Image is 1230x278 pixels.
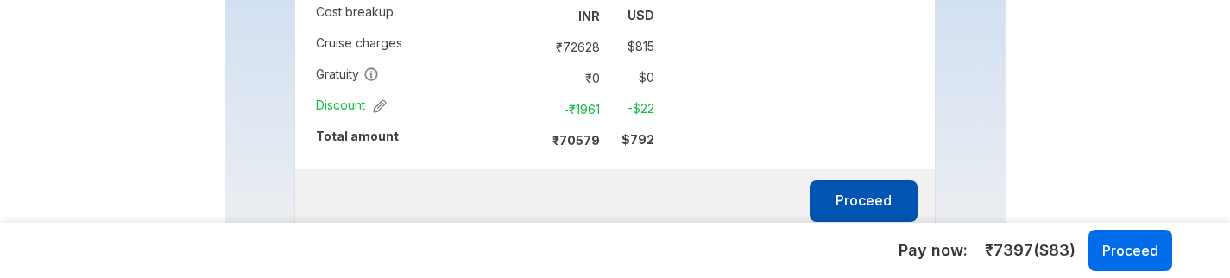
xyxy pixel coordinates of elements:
td: ₹ 72628 [534,35,607,59]
button: Proceed [810,180,918,222]
button: Proceed [1088,230,1172,271]
strong: USD [628,8,654,22]
h5: Pay now: [899,240,968,261]
strong: Total amount [316,129,399,143]
td: ₹ 0 [534,66,607,90]
td: : [527,31,534,62]
strong: $ 792 [621,132,654,147]
td: -₹ 1961 [534,97,607,121]
td: -$ 22 [607,97,654,121]
td: Cruise charges [316,31,527,62]
td: : [527,124,534,155]
strong: INR [578,9,600,23]
td: : [527,93,534,124]
td: : [527,62,534,93]
span: Discount [316,97,387,114]
td: $ 0 [607,66,654,90]
strong: ₹ 70579 [552,133,600,148]
span: Gratuity [316,66,379,83]
td: $ 815 [607,35,654,59]
span: ₹ 7397 ($ 83 ) [985,239,1075,262]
